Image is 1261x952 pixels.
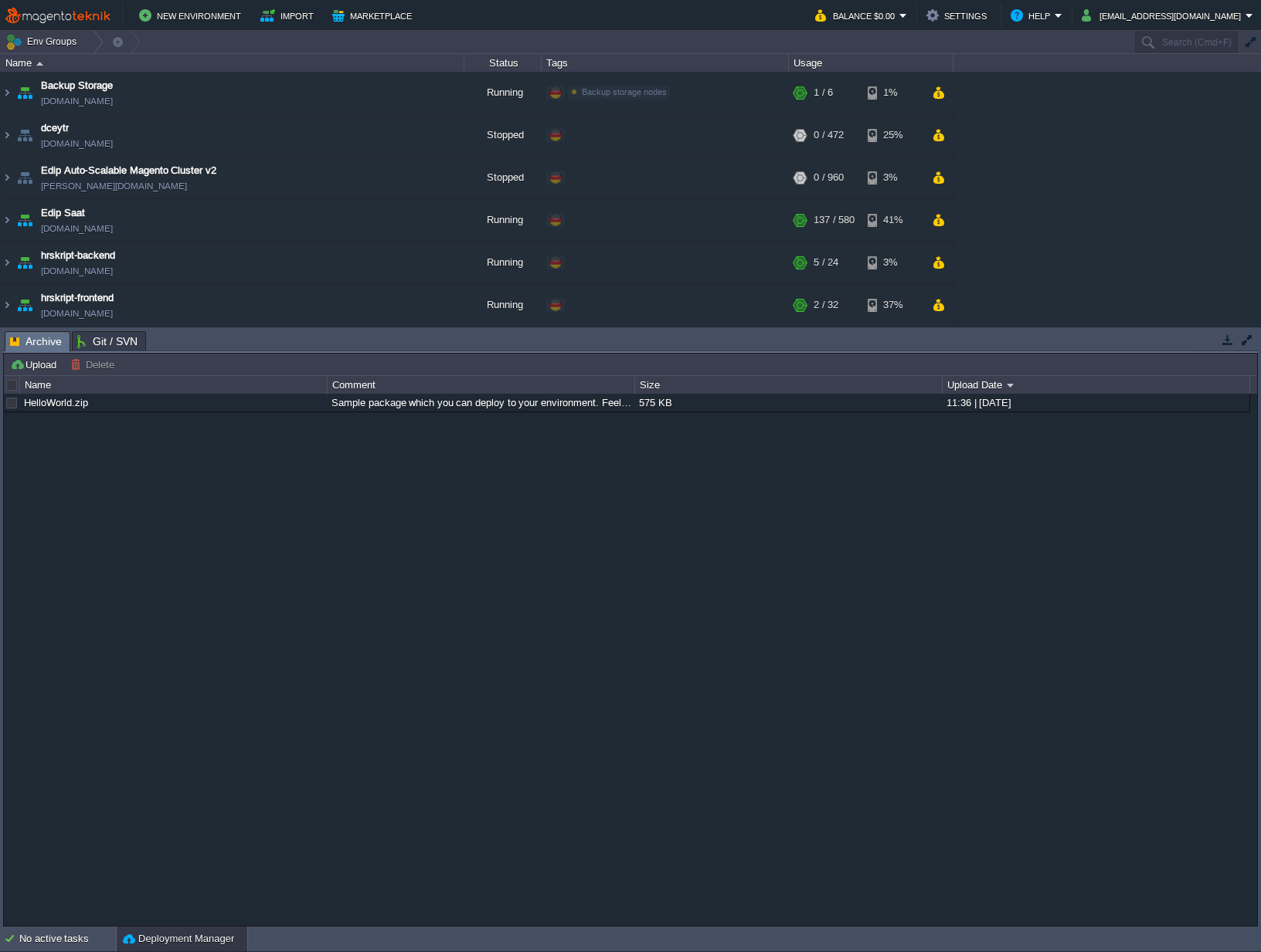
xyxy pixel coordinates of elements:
[465,54,541,72] div: Status
[464,72,542,113] div: Running
[868,284,918,326] div: 37%
[814,284,838,326] div: 2 / 32
[943,394,1249,412] div: 11:36 | [DATE]
[1082,6,1246,25] button: [EMAIL_ADDRESS][DOMAIN_NAME]
[123,931,234,947] button: Deployment Manager
[41,120,69,136] a: dceytr
[868,157,918,198] div: 3%
[582,87,667,97] span: Backup storage nodes
[814,199,855,241] div: 137 / 580
[1011,6,1055,25] button: Help
[636,376,942,394] div: Size
[868,72,918,113] div: 1%
[1,242,13,283] img: AMDAwAAAACH5BAEAAAAALAAAAAABAAEAAAICRAEAOw==
[21,376,327,394] div: Name
[464,157,542,198] div: Stopped
[14,284,36,326] img: AMDAwAAAACH5BAEAAAAALAAAAAABAAEAAAICRAEAOw==
[542,54,788,72] div: Tags
[70,357,119,371] button: Delete
[14,199,36,241] img: AMDAwAAAACH5BAEAAAAALAAAAAABAAEAAAICRAEAOw==
[814,242,838,283] div: 5 / 24
[77,332,138,351] span: Git / SVN
[1,72,13,113] img: AMDAwAAAACH5BAEAAAAALAAAAAABAAEAAAICRAEAOw==
[1,114,13,156] img: AMDAwAAAACH5BAEAAAAALAAAAAABAAEAAAICRAEAOw==
[41,263,113,279] a: [DOMAIN_NAME]
[41,290,114,306] a: hrskript-frontend
[926,6,991,25] button: Settings
[464,199,542,241] div: Running
[635,394,941,412] div: 575 KB
[139,6,246,25] button: New Environment
[1,157,13,198] img: AMDAwAAAACH5BAEAAAAALAAAAAABAAEAAAICRAEAOw==
[41,136,113,151] a: [DOMAIN_NAME]
[1,284,13,326] img: AMDAwAAAACH5BAEAAAAALAAAAAABAAEAAAICRAEAOw==
[10,357,61,371] button: Upload
[14,72,36,113] img: AMDAwAAAACH5BAEAAAAALAAAAAABAAEAAAICRAEAOw==
[868,199,918,241] div: 41%
[332,6,416,25] button: Marketplace
[5,6,110,25] img: MagentoTeknik
[41,178,187,194] a: [PERSON_NAME][DOMAIN_NAME]
[464,114,542,156] div: Stopped
[868,242,918,283] div: 3%
[328,376,634,394] div: Comment
[814,72,833,113] div: 1 / 6
[41,306,113,321] a: [DOMAIN_NAME]
[14,114,36,156] img: AMDAwAAAACH5BAEAAAAALAAAAAABAAEAAAICRAEAOw==
[1,199,13,241] img: AMDAwAAAACH5BAEAAAAALAAAAAABAAEAAAICRAEAOw==
[10,332,62,351] span: Archive
[41,93,113,109] span: [DOMAIN_NAME]
[24,397,88,408] a: HelloWorld.zip
[2,54,464,72] div: Name
[260,6,318,25] button: Import
[868,114,918,156] div: 25%
[5,31,82,53] button: Env Groups
[464,242,542,283] div: Running
[328,394,634,412] div: Sample package which you can deploy to your environment. Feel free to delete and upload a package...
[814,114,844,156] div: 0 / 472
[14,242,36,283] img: AMDAwAAAACH5BAEAAAAALAAAAAABAAEAAAICRAEAOw==
[464,284,542,326] div: Running
[41,163,216,178] a: Edip Auto-Scalable Magento Cluster v2
[14,157,36,198] img: AMDAwAAAACH5BAEAAAAALAAAAAABAAEAAAICRAEAOw==
[36,62,43,66] img: AMDAwAAAACH5BAEAAAAALAAAAAABAAEAAAICRAEAOw==
[41,205,85,221] a: Edip Saat
[815,6,899,25] button: Balance $0.00
[19,927,116,951] div: No active tasks
[814,157,844,198] div: 0 / 960
[41,221,113,236] a: [DOMAIN_NAME]
[790,54,953,72] div: Usage
[41,78,113,93] a: Backup Storage
[943,376,1249,394] div: Upload Date
[41,248,115,263] a: hrskript-backend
